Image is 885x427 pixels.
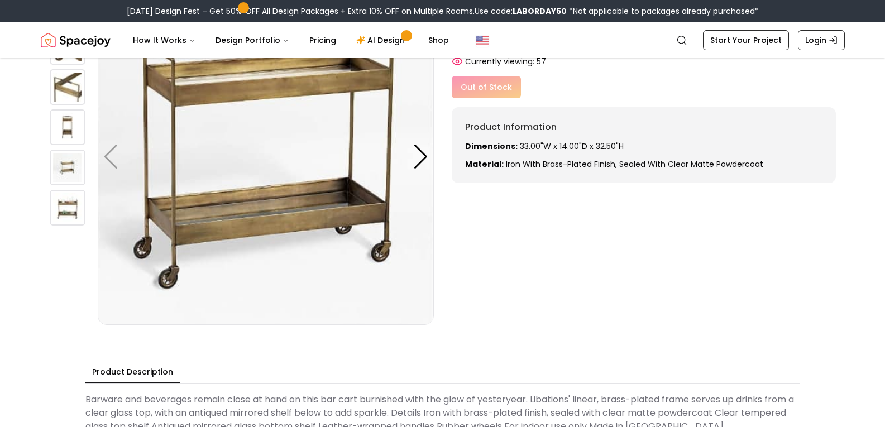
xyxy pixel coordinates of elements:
span: Currently viewing: [465,56,534,67]
button: How It Works [124,29,204,51]
a: AI Design [347,29,417,51]
nav: Global [41,22,845,58]
span: *Not applicable to packages already purchased* [567,6,759,17]
strong: Dimensions: [465,141,518,152]
span: Use code: [475,6,567,17]
b: LABORDAY50 [513,6,567,17]
img: https://storage.googleapis.com/spacejoy-main/assets/606887bb74af6e001c660f96/product_4_loo033f7me2 [50,150,85,185]
a: Login [798,30,845,50]
a: Shop [419,29,458,51]
strong: Material: [465,159,504,170]
img: Spacejoy Logo [41,29,111,51]
a: Pricing [300,29,345,51]
p: 33.00"W x 14.00"D x 32.50"H [465,141,822,152]
a: Start Your Project [703,30,789,50]
button: Design Portfolio [207,29,298,51]
img: https://storage.googleapis.com/spacejoy-main/assets/606887bb74af6e001c660f96/product_3_f5e3mp2fcj3b [50,109,85,145]
span: Iron with brass-plated finish, sealed with clear matte powdercoat [506,159,763,170]
div: [DATE] Design Fest – Get 50% OFF All Design Packages + Extra 10% OFF on Multiple Rooms. [127,6,759,17]
img: United States [476,33,489,47]
img: https://storage.googleapis.com/spacejoy-main/assets/606887bb74af6e001c660f96/product_5_cc4dhmg5haen [50,190,85,226]
h6: Product Information [465,121,822,134]
nav: Main [124,29,458,51]
span: 57 [537,56,546,67]
button: Product Description [85,362,180,383]
img: https://storage.googleapis.com/spacejoy-main/assets/606887bb74af6e001c660f96/product_2_499f9bbd6586 [50,69,85,105]
a: Spacejoy [41,29,111,51]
